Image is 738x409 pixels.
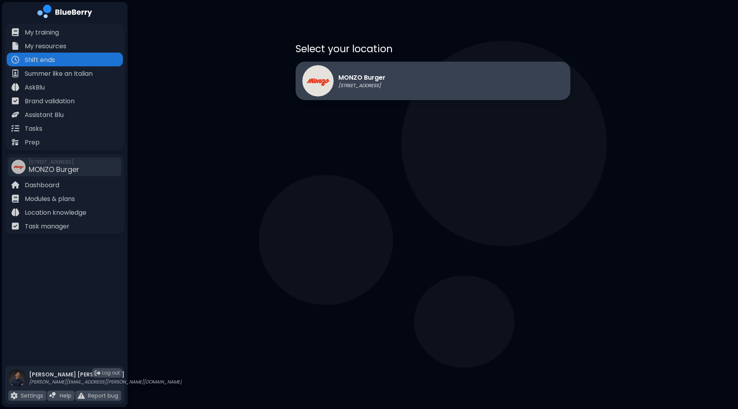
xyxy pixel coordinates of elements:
[88,392,118,399] p: Report bug
[11,28,19,36] img: file icon
[102,370,120,376] span: Log out
[25,124,42,133] p: Tasks
[11,56,19,64] img: file icon
[29,159,79,165] span: [STREET_ADDRESS]
[29,371,182,378] p: [PERSON_NAME] [PERSON_NAME]
[11,69,19,77] img: file icon
[11,97,19,105] img: file icon
[11,160,26,174] img: company thumbnail
[11,222,19,230] img: file icon
[25,42,66,51] p: My resources
[49,392,57,399] img: file icon
[11,111,19,119] img: file icon
[95,370,100,376] img: logout
[25,28,59,37] p: My training
[11,392,18,399] img: file icon
[302,65,334,97] img: MONZO Burger logo
[29,379,182,385] p: [PERSON_NAME][EMAIL_ADDRESS][PERSON_NAME][DOMAIN_NAME]
[338,73,385,82] p: MONZO Burger
[37,5,92,21] img: company logo
[78,392,85,399] img: file icon
[25,138,40,147] p: Prep
[25,208,86,217] p: Location knowledge
[60,392,71,399] p: Help
[11,195,19,203] img: file icon
[25,181,59,190] p: Dashboard
[21,392,43,399] p: Settings
[25,222,69,231] p: Task manager
[11,42,19,50] img: file icon
[11,181,19,189] img: file icon
[338,82,385,89] p: [STREET_ADDRESS]
[29,164,79,174] span: MONZO Burger
[25,83,45,92] p: AskBlu
[25,69,93,79] p: Summer like an Italian
[25,110,64,120] p: Assistant Blu
[296,42,570,55] p: Select your location
[25,194,75,204] p: Modules & plans
[11,124,19,132] img: file icon
[25,97,75,106] p: Brand validation
[8,369,26,394] img: profile photo
[11,208,19,216] img: file icon
[25,55,55,65] p: Shift ends
[11,83,19,91] img: file icon
[11,138,19,146] img: file icon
